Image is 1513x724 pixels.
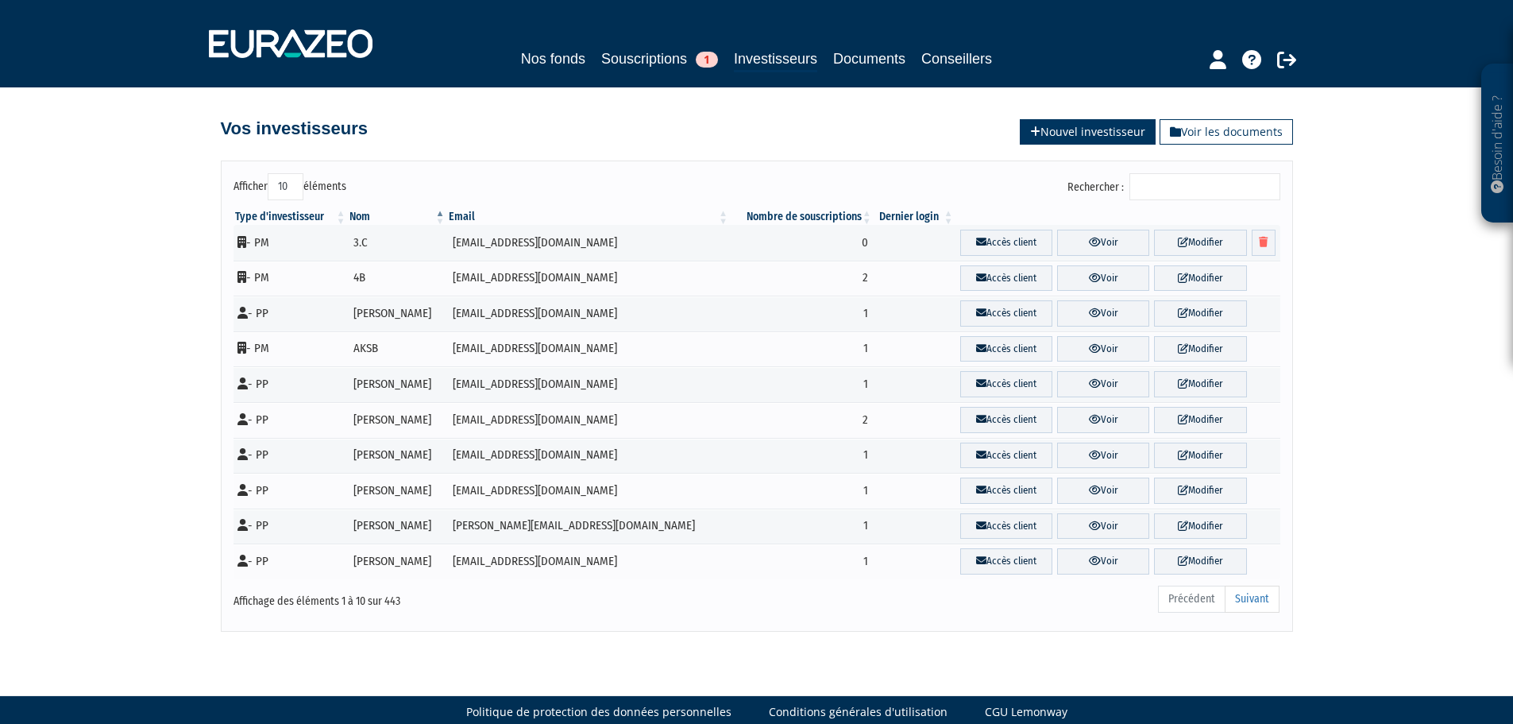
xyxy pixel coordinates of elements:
[1057,265,1149,292] a: Voir
[1252,230,1276,256] a: Supprimer
[234,261,348,296] td: - PM
[348,261,447,296] td: 4B
[348,225,447,261] td: 3.C
[447,473,730,509] td: [EMAIL_ADDRESS][DOMAIN_NAME]
[960,300,1052,327] a: Accès client
[769,704,948,720] a: Conditions générales d'utilisation
[1057,230,1149,256] a: Voir
[348,509,447,544] td: [PERSON_NAME]
[1020,119,1156,145] a: Nouvel investisseur
[348,296,447,331] td: [PERSON_NAME]
[447,209,730,225] th: Email : activer pour trier la colonne par ordre croissant
[268,173,303,200] select: Afficheréléments
[734,48,817,72] a: Investisseurs
[234,209,348,225] th: Type d'investisseur : activer pour trier la colonne par ordre croissant
[1057,300,1149,327] a: Voir
[1154,371,1246,397] a: Modifier
[1160,119,1293,145] a: Voir les documents
[1154,513,1246,540] a: Modifier
[348,473,447,509] td: [PERSON_NAME]
[234,473,348,509] td: - PP
[234,544,348,579] td: - PP
[234,296,348,331] td: - PP
[730,402,874,438] td: 2
[960,336,1052,362] a: Accès client
[234,331,348,367] td: - PM
[348,438,447,474] td: [PERSON_NAME]
[921,48,992,70] a: Conseillers
[1057,513,1149,540] a: Voir
[348,544,447,579] td: [PERSON_NAME]
[960,265,1052,292] a: Accès client
[730,209,874,225] th: Nombre de souscriptions : activer pour trier la colonne par ordre croissant
[1129,173,1280,200] input: Rechercher :
[1154,230,1246,256] a: Modifier
[348,331,447,367] td: AKSB
[521,48,585,70] a: Nos fonds
[1488,72,1507,215] p: Besoin d'aide ?
[447,261,730,296] td: [EMAIL_ADDRESS][DOMAIN_NAME]
[447,402,730,438] td: [EMAIL_ADDRESS][DOMAIN_NAME]
[960,371,1052,397] a: Accès client
[234,173,346,200] label: Afficher éléments
[234,402,348,438] td: - PP
[730,331,874,367] td: 1
[730,296,874,331] td: 1
[447,225,730,261] td: [EMAIL_ADDRESS][DOMAIN_NAME]
[209,29,372,58] img: 1732889491-logotype_eurazeo_blanc_rvb.png
[221,119,368,138] h4: Vos investisseurs
[447,544,730,579] td: [EMAIL_ADDRESS][DOMAIN_NAME]
[874,209,955,225] th: Dernier login : activer pour trier la colonne par ordre croissant
[696,52,718,68] span: 1
[730,473,874,509] td: 1
[466,704,731,720] a: Politique de protection des données personnelles
[1057,336,1149,362] a: Voir
[447,331,730,367] td: [EMAIL_ADDRESS][DOMAIN_NAME]
[960,478,1052,504] a: Accès client
[1057,443,1149,469] a: Voir
[447,366,730,402] td: [EMAIL_ADDRESS][DOMAIN_NAME]
[601,48,718,70] a: Souscriptions1
[730,366,874,402] td: 1
[1057,407,1149,433] a: Voir
[1154,265,1246,292] a: Modifier
[1067,173,1280,200] label: Rechercher :
[960,230,1052,256] a: Accès client
[960,548,1052,575] a: Accès client
[348,402,447,438] td: [PERSON_NAME]
[730,509,874,544] td: 1
[447,509,730,544] td: [PERSON_NAME][EMAIL_ADDRESS][DOMAIN_NAME]
[447,438,730,474] td: [EMAIL_ADDRESS][DOMAIN_NAME]
[1154,548,1246,575] a: Modifier
[730,225,874,261] td: 0
[985,704,1067,720] a: CGU Lemonway
[1057,548,1149,575] a: Voir
[960,443,1052,469] a: Accès client
[1154,407,1246,433] a: Modifier
[234,366,348,402] td: - PP
[1154,336,1246,362] a: Modifier
[1057,371,1149,397] a: Voir
[730,544,874,579] td: 1
[348,209,447,225] th: Nom : activer pour trier la colonne par ordre d&eacute;croissant
[348,366,447,402] td: [PERSON_NAME]
[1154,300,1246,327] a: Modifier
[234,509,348,544] td: - PP
[234,225,348,261] td: - PM
[730,261,874,296] td: 2
[833,48,905,70] a: Documents
[955,209,1280,225] th: &nbsp;
[1225,586,1279,613] a: Suivant
[234,584,656,610] div: Affichage des éléments 1 à 10 sur 443
[960,407,1052,433] a: Accès client
[447,296,730,331] td: [EMAIL_ADDRESS][DOMAIN_NAME]
[730,438,874,474] td: 1
[234,438,348,474] td: - PP
[1154,478,1246,504] a: Modifier
[1154,443,1246,469] a: Modifier
[1057,478,1149,504] a: Voir
[960,513,1052,540] a: Accès client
